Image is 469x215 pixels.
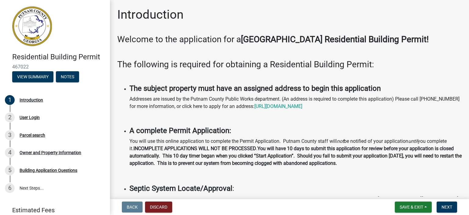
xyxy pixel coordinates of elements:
[133,146,256,151] strong: INCOMPLETE APPLICATIONS WILL NOT BE PROCESSED
[20,133,45,137] div: Parcel search
[5,183,15,193] div: 6
[117,34,462,45] h3: Welcome to the application for a
[5,130,15,140] div: 3
[337,138,344,144] i: not
[5,113,15,122] div: 2
[56,75,79,80] wm-modal-confirm: Notes
[12,71,53,82] button: View Summary
[127,205,138,209] span: Back
[145,202,172,213] button: Discard
[5,148,15,158] div: 4
[56,71,79,82] button: Notes
[129,184,462,193] h4: :
[20,115,40,120] div: User Login
[408,138,418,144] i: until
[129,184,232,193] strong: Septic System Locate/Approval
[400,205,423,209] span: Save & Exit
[20,150,81,155] div: Owner and Property Information
[241,34,429,44] strong: [GEOGRAPHIC_DATA] Residential Building Permit!
[12,75,53,80] wm-modal-confirm: Summary
[20,98,43,102] div: Introduction
[129,146,462,166] strong: You will have 10 days to submit this application for review before your application is closed aut...
[20,168,77,172] div: Building Application Questions
[117,7,184,22] h1: Introduction
[254,103,302,109] a: [URL][DOMAIN_NAME]
[12,53,105,61] h4: Residential Building Permit
[129,138,462,167] p: You will use this online application to complete the Permit Application. Putnam County staff will...
[129,95,462,110] p: Addresses are issued by the Putnam County Public Works department. (An address is required to com...
[395,202,432,213] button: Save & Exit
[129,84,381,93] strong: The subject property must have an assigned address to begin this application
[437,202,457,213] button: Next
[129,126,231,135] strong: A complete Permit Application:
[12,6,52,46] img: Putnam County, Georgia
[442,205,452,209] span: Next
[5,165,15,175] div: 5
[12,64,98,70] span: 467022
[5,95,15,105] div: 1
[122,202,143,213] button: Back
[117,59,462,70] h3: The following is required for obtaining a Residential Building Permit:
